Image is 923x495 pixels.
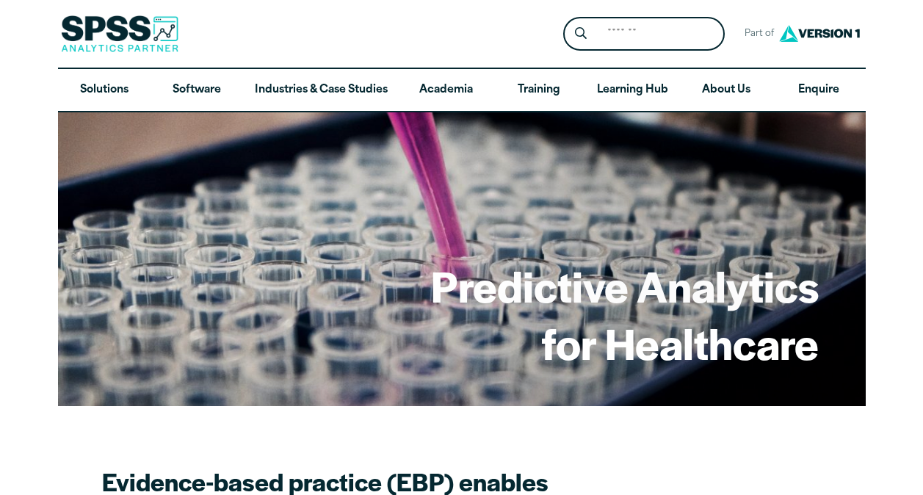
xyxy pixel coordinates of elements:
nav: Desktop version of site main menu [58,69,866,112]
a: Industries & Case Studies [243,69,399,112]
img: SPSS Analytics Partner [61,15,178,52]
svg: Search magnifying glass icon [575,27,587,40]
a: About Us [680,69,772,112]
span: Part of [736,24,775,45]
a: Training [492,69,584,112]
img: Version1 Logo [775,20,864,47]
h1: Predictive Analytics for Healthcare [431,257,819,371]
a: Learning Hub [585,69,680,112]
a: Software [151,69,243,112]
a: Enquire [772,69,865,112]
a: Solutions [58,69,151,112]
a: Academia [399,69,492,112]
form: Site Header Search Form [563,17,725,51]
button: Search magnifying glass icon [567,21,594,48]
